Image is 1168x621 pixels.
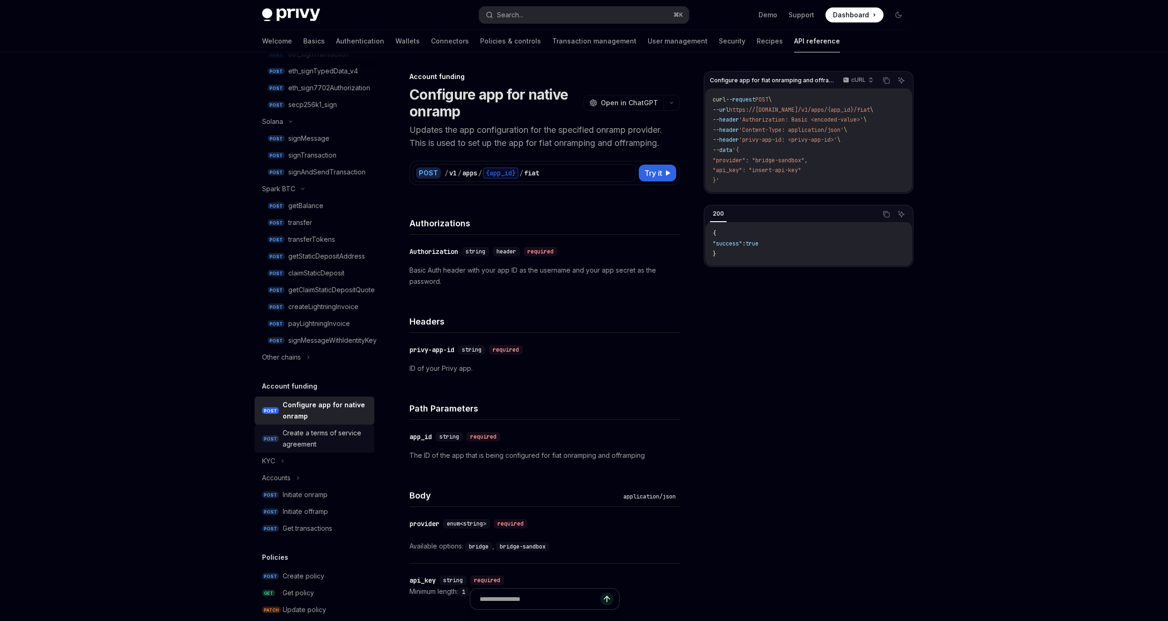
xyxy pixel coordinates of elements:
button: Try it [639,165,676,181]
div: createLightningInvoice [288,301,358,312]
a: Policies & controls [480,30,541,52]
code: bridge [465,542,492,551]
span: PATCH [262,607,281,614]
div: Spark BTC [262,183,295,195]
span: ⌘ K [673,11,683,19]
a: POSTsignMessage [255,130,374,147]
div: required [467,432,500,441]
div: Authorization [409,247,458,256]
div: Accounts [262,472,291,484]
div: Minimum length: [409,586,679,597]
span: Open in ChatGPT [601,98,658,108]
div: {app_id} [483,167,518,179]
span: \ [844,126,847,134]
div: provider [409,519,439,528]
div: POST [416,167,441,179]
div: signAndSendTransaction [288,166,365,178]
div: / [458,168,461,178]
button: Copy the contents from the code block [880,74,892,87]
span: POST [268,169,285,176]
a: PATCHUpdate policy [255,601,374,618]
a: POSTpayLightningInvoice [255,315,374,332]
span: POST [262,491,279,498]
a: POSTCreate a terms of service agreement [255,425,374,453]
span: POST [268,287,285,294]
div: eth_signTypedData_v4 [288,65,358,77]
div: Get policy [283,587,314,599]
a: API reference [794,30,840,52]
span: Configure app for fiat onramping and offramping. [710,77,834,84]
div: Create a terms of service agreement [283,427,369,450]
button: cURL [838,72,877,88]
a: Dashboard [825,7,883,22]
div: required [470,576,504,585]
span: string [466,248,485,255]
h4: Authorizations [409,217,679,230]
span: POST [755,96,768,103]
a: Support [788,10,814,20]
a: GETGet policy [255,585,374,601]
div: getStaticDepositAddress [288,251,365,262]
div: Get transactions [283,523,332,534]
span: POST [268,303,285,310]
div: fiat [524,168,539,178]
span: header [496,248,516,255]
span: POST [268,219,285,226]
div: Account funding [409,72,679,81]
h5: Policies [262,552,288,563]
span: 'Authorization: Basic <encoded-value>' [739,116,863,123]
a: Basics [303,30,325,52]
a: POSTclaimStaticDeposit [255,265,374,282]
div: privy-app-id [409,345,454,354]
span: string [443,577,463,584]
span: string [439,433,459,440]
div: Initiate onramp [283,489,328,500]
span: --header [713,136,739,144]
button: Open in ChatGPT [584,95,664,111]
img: dark logo [262,8,320,22]
a: POSTtransferTokens [255,231,374,248]
h4: Headers [409,315,679,328]
a: Wallets [395,30,420,52]
span: }' [713,177,719,184]
a: POSTCreate policy [255,568,374,585]
a: Transaction management [552,30,636,52]
button: Copy the contents from the code block [880,208,892,220]
span: POST [268,68,285,75]
div: / [478,168,482,178]
button: Toggle dark mode [891,7,906,22]
div: Available options: [409,541,679,552]
span: Dashboard [833,10,869,20]
button: Send message [600,592,613,606]
span: POST [262,435,279,442]
button: Ask AI [895,208,907,220]
span: string [462,346,482,354]
div: signTransaction [288,150,336,161]
span: --header [713,126,739,134]
a: POSTsignAndSendTransaction [255,164,374,181]
div: Update policy [283,604,326,615]
div: KYC [262,455,275,467]
span: 'Content-Type: application/json' [739,126,844,134]
div: Other chains [262,352,301,363]
div: Initiate offramp [283,506,328,517]
div: signMessage [288,133,329,144]
span: "provider": "bridge-sandbox", [713,157,808,164]
span: https://[DOMAIN_NAME]/v1/apps/{app_id}/fiat [729,106,870,114]
span: --request [726,96,755,103]
a: POSTConfigure app for native onramp [255,397,374,425]
span: \ [863,116,867,123]
div: transferTokens [288,234,335,245]
div: , [465,541,496,552]
span: POST [262,525,279,532]
span: 'privy-app-id: <privy-app-id>' [739,136,837,144]
span: POST [268,202,285,209]
a: Authentication [336,30,384,52]
div: / [519,168,523,178]
div: v1 [449,168,457,178]
a: User management [648,30,708,52]
span: GET [262,590,275,597]
h5: Account funding [262,381,317,392]
a: Connectors [431,30,469,52]
div: payLightningInvoice [288,318,350,329]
